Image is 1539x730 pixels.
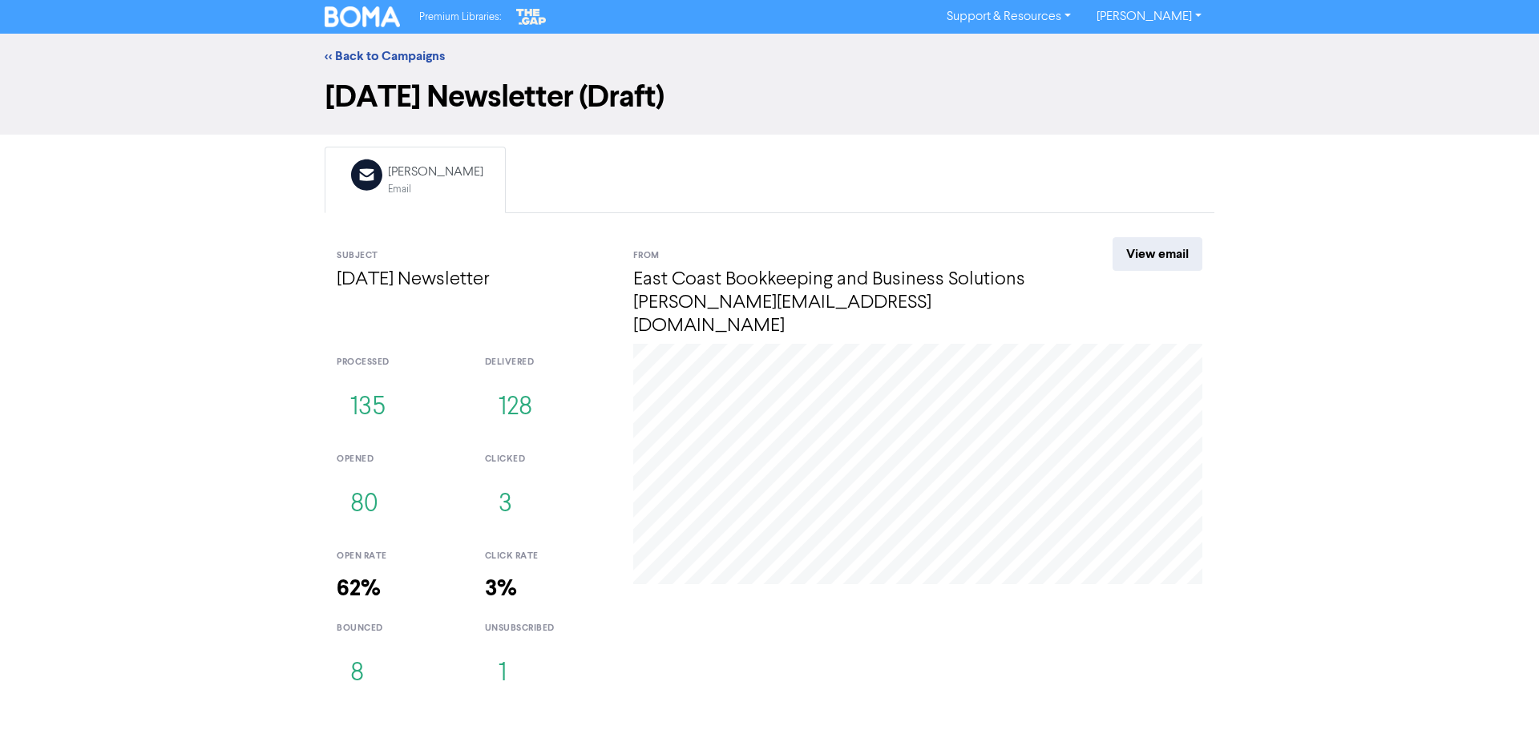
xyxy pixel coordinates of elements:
[485,453,609,466] div: clicked
[1084,4,1214,30] a: [PERSON_NAME]
[388,163,483,182] div: [PERSON_NAME]
[337,550,461,563] div: open rate
[325,6,400,27] img: BOMA Logo
[337,622,461,635] div: bounced
[485,622,609,635] div: unsubscribed
[337,268,609,292] h4: [DATE] Newsletter
[485,381,546,434] button: 128
[633,249,1054,263] div: From
[337,647,378,700] button: 8
[485,647,520,700] button: 1
[325,79,1214,115] h1: [DATE] Newsletter (Draft)
[633,268,1054,337] h4: East Coast Bookkeeping and Business Solutions [PERSON_NAME][EMAIL_ADDRESS][DOMAIN_NAME]
[337,453,461,466] div: opened
[337,356,461,369] div: processed
[485,575,517,603] strong: 3%
[934,4,1084,30] a: Support & Resources
[1459,653,1539,730] iframe: Chat Widget
[1113,237,1202,271] a: View email
[337,381,399,434] button: 135
[419,12,501,22] span: Premium Libraries:
[337,249,609,263] div: Subject
[337,478,392,531] button: 80
[514,6,549,27] img: The Gap
[485,550,609,563] div: click rate
[485,478,526,531] button: 3
[485,356,609,369] div: delivered
[388,182,483,197] div: Email
[337,575,381,603] strong: 62%
[325,48,445,64] a: << Back to Campaigns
